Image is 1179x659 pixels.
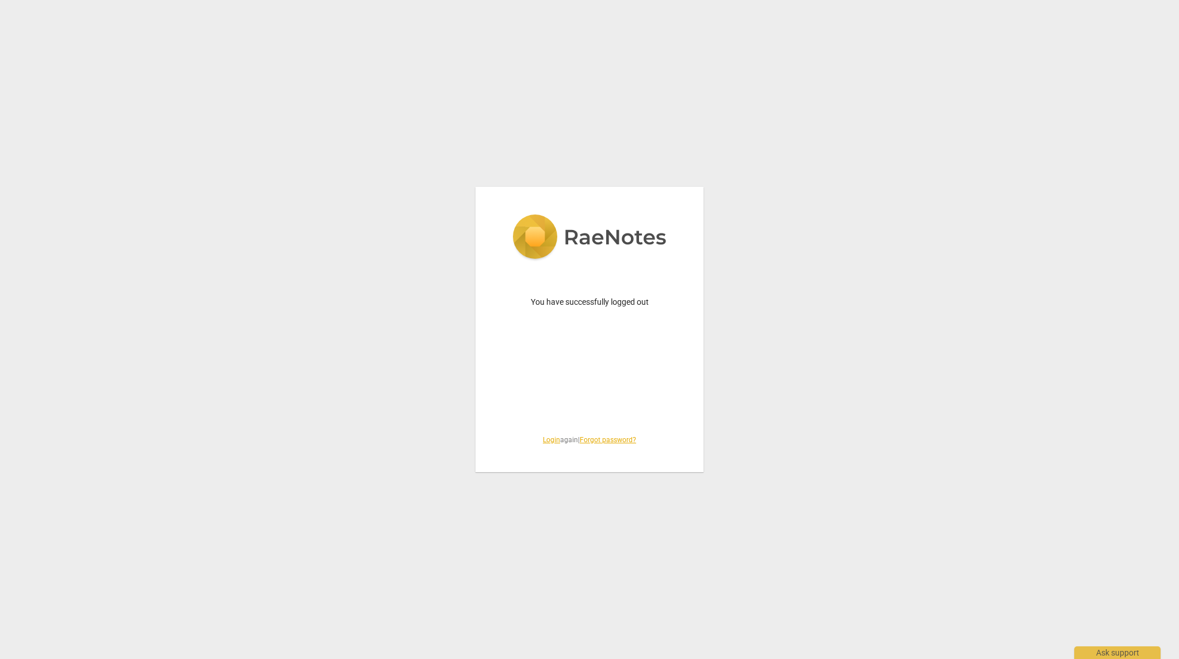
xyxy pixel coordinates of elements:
span: again | [503,435,676,445]
img: 5ac2273c67554f335776073100b6d88f.svg [512,214,667,262]
a: Forgot password? [580,436,636,444]
div: Ask support [1074,646,1161,659]
a: Login [543,436,560,444]
p: You have successfully logged out [503,296,676,308]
